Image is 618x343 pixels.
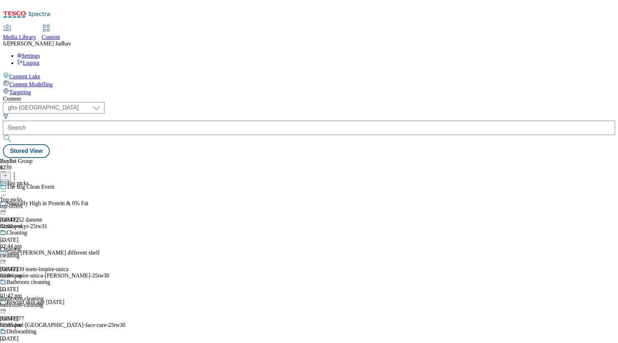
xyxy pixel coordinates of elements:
span: SJ [3,40,8,47]
span: [PERSON_NAME] Jadhav [8,40,71,47]
div: Top picks [6,180,29,187]
button: Stored View [3,144,50,158]
span: Media Library [3,34,36,40]
span: Targeting [9,89,31,95]
a: Content Modelling [3,80,615,88]
span: Content Modelling [9,81,53,87]
span: Content Lake [9,73,40,79]
a: Content [42,25,60,40]
a: Content Lake [3,72,615,80]
div: Dishwashing [6,328,36,335]
div: Same [PERSON_NAME] different shelf [6,250,100,256]
svg: Search Filters [3,113,9,119]
a: Targeting [3,88,615,96]
input: Search [3,121,615,135]
a: Settings [17,53,40,59]
span: Content [42,34,60,40]
div: Bathroom cleaning [6,279,50,285]
a: Media Library [3,25,36,40]
div: Cleaning [6,230,27,236]
a: Logout [17,60,39,66]
div: Content [3,96,615,102]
